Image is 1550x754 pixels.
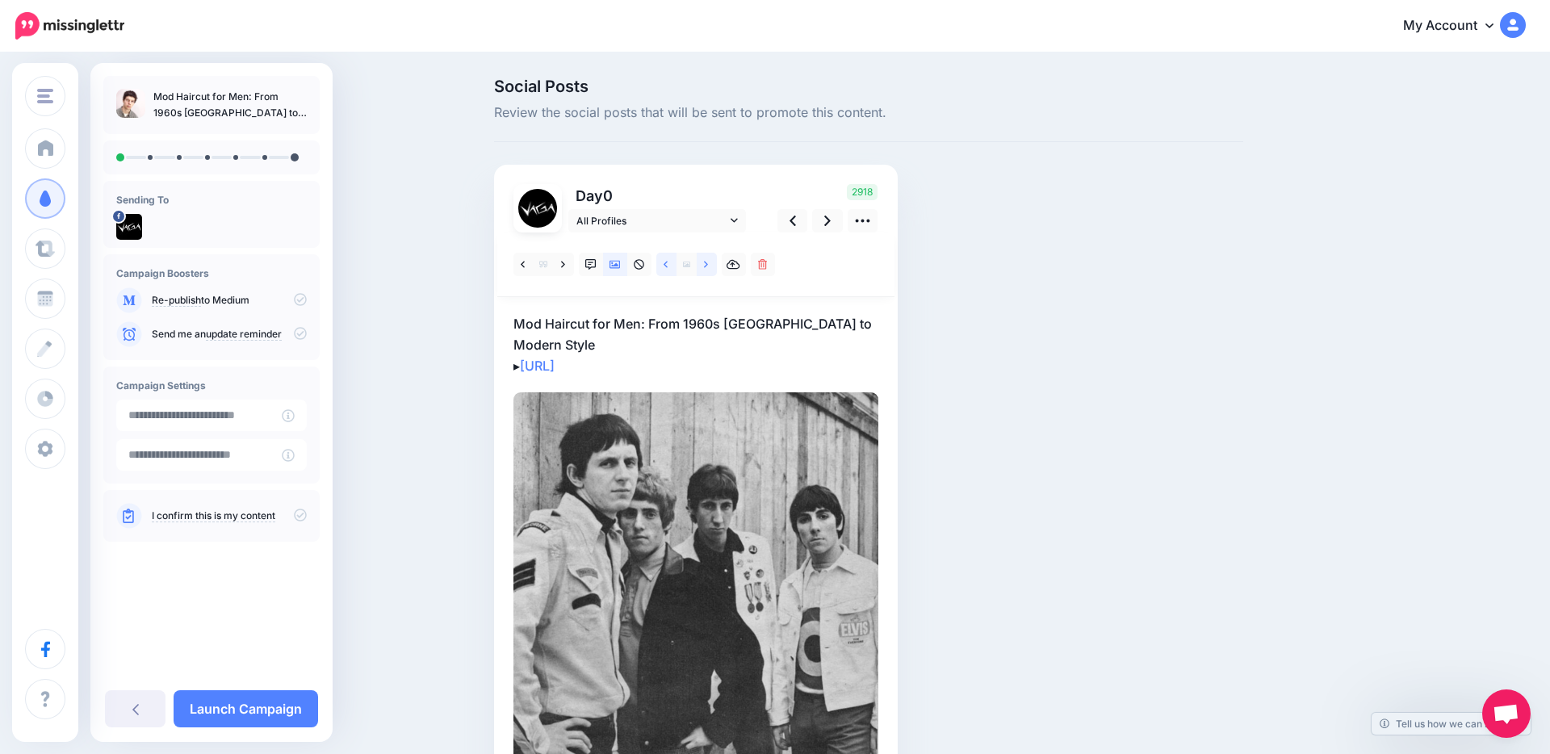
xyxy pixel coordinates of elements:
span: 0 [603,187,613,204]
a: Re-publish [152,294,201,307]
p: Mod Haircut for Men: From 1960s [GEOGRAPHIC_DATA] to Modern Style ▸ [513,313,878,376]
span: Social Posts [494,78,1243,94]
a: Tell us how we can improve [1372,713,1531,735]
h4: Sending To [116,194,307,206]
a: [URL] [520,358,555,374]
img: menu.png [37,89,53,103]
img: Missinglettr [15,12,124,40]
p: to Medium [152,293,307,308]
a: My Account [1387,6,1526,46]
img: 6871bb18ef82bb3f2855fecd232c8ebe_thumb.jpg [116,89,145,118]
a: Open chat [1482,689,1531,738]
img: 301002870_482976193836566_7687576949956107089_n-bsa150302.jpg [116,214,142,240]
p: Day [568,184,748,207]
p: Mod Haircut for Men: From 1960s [GEOGRAPHIC_DATA] to Modern Style [153,89,307,121]
p: Send me an [152,327,307,341]
a: I confirm this is my content [152,509,275,522]
h4: Campaign Boosters [116,267,307,279]
img: 301002870_482976193836566_7687576949956107089_n-bsa150302.jpg [518,189,557,228]
span: 2918 [847,184,878,200]
span: All Profiles [576,212,727,229]
span: Review the social posts that will be sent to promote this content. [494,103,1243,124]
a: All Profiles [568,209,746,232]
h4: Campaign Settings [116,379,307,392]
a: update reminder [206,328,282,341]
